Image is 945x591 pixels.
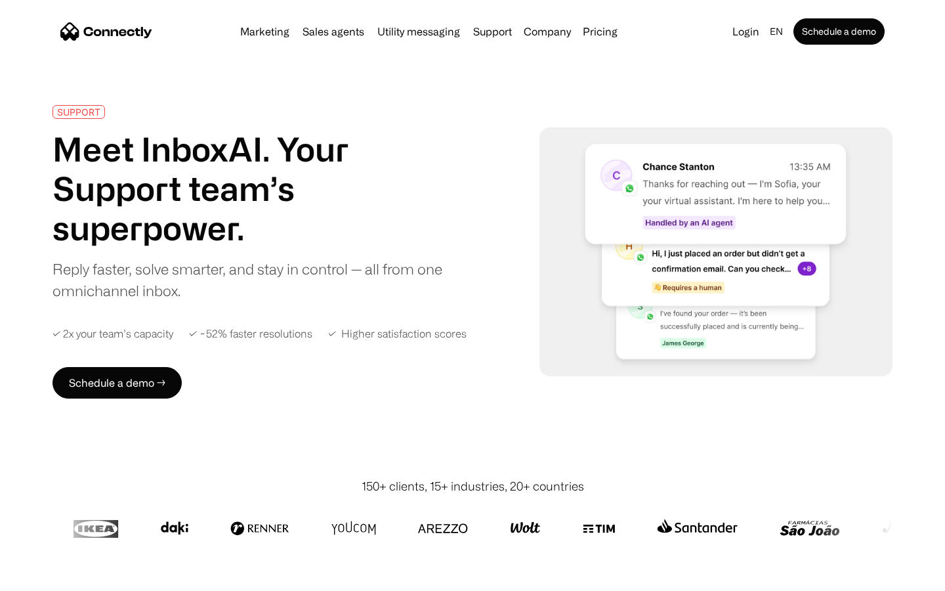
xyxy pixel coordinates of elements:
[372,26,465,37] a: Utility messaging
[297,26,369,37] a: Sales agents
[52,367,182,399] a: Schedule a demo →
[235,26,295,37] a: Marketing
[52,258,451,301] div: Reply faster, solve smarter, and stay in control — all from one omnichannel inbox.
[328,328,467,340] div: ✓ Higher satisfaction scores
[727,22,765,41] a: Login
[468,26,517,37] a: Support
[189,328,312,340] div: ✓ ~52% faster resolutions
[524,22,571,41] div: Company
[793,18,885,45] a: Schedule a demo
[362,477,584,495] div: 150+ clients, 15+ industries, 20+ countries
[26,568,79,586] ul: Language list
[57,107,100,117] div: SUPPORT
[770,22,783,41] div: en
[577,26,623,37] a: Pricing
[52,129,451,248] h1: Meet InboxAI. Your Support team’s superpower.
[13,567,79,586] aside: Language selected: English
[52,328,173,340] div: ✓ 2x your team’s capacity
